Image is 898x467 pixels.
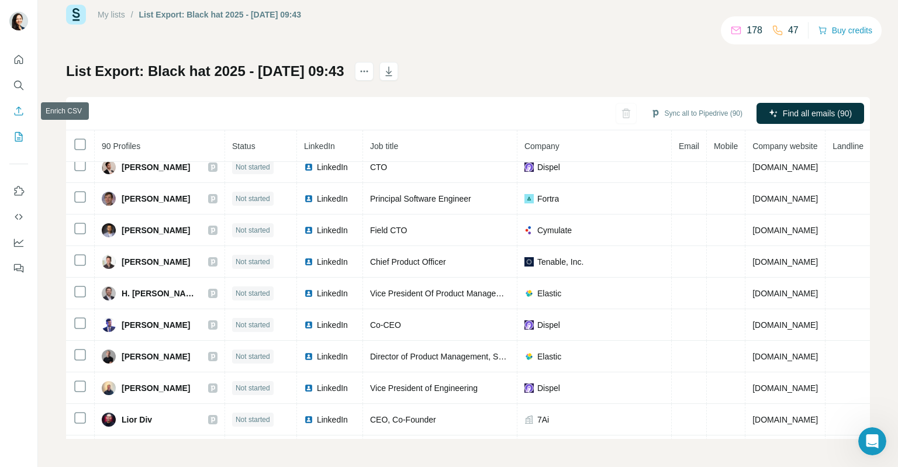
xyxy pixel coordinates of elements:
span: LinkedIn [317,414,348,426]
span: Tenable, Inc. [537,256,583,268]
span: [PERSON_NAME] [122,351,190,362]
span: [DOMAIN_NAME] [752,289,818,298]
span: Co-CEO [370,320,401,330]
span: Dispel [537,161,560,173]
span: 7Ai [537,414,549,426]
span: Elastic [537,288,561,299]
img: company-logo [524,194,534,203]
iframe: Intercom live chat [858,427,886,455]
span: Vice President Of Product Management [370,289,514,298]
img: LinkedIn logo [304,383,313,393]
span: News [135,389,157,397]
span: Not started [236,193,270,204]
span: CEO, Co-Founder [370,415,436,424]
span: Not started [236,225,270,236]
span: [DOMAIN_NAME] [752,162,818,172]
span: Job title [370,141,398,151]
button: Use Surfe on LinkedIn [9,181,28,202]
span: Principal Software Engineer [370,194,471,203]
li: / [131,9,133,20]
span: Field CTO [370,226,407,235]
span: LinkedIn [317,256,348,268]
span: LinkedIn [317,193,348,205]
span: 90 Profiles [102,141,140,151]
span: [DOMAIN_NAME] [752,320,818,330]
span: Company [524,141,559,151]
img: Surfe Logo [66,5,86,25]
span: Not started [236,351,270,362]
span: Messages [65,389,110,397]
img: Avatar [102,381,116,395]
img: LinkedIn logo [304,289,313,298]
img: company-logo [524,226,534,235]
h1: List Export: Black hat 2025 - [DATE] 09:43 [66,62,344,81]
img: LinkedIn logo [304,415,313,424]
span: [DOMAIN_NAME] [752,383,818,393]
span: Status [232,141,255,151]
button: Buy credits [818,22,872,39]
h2: No messages [78,192,156,206]
span: H. [PERSON_NAME] [122,288,196,299]
span: Company website [752,141,817,151]
h1: Messages [87,5,150,25]
button: Dashboard [9,232,28,253]
button: Sync all to Pipedrive (90) [643,105,751,122]
span: LinkedIn [317,351,348,362]
span: Help [195,389,214,397]
span: Not started [236,320,270,330]
button: actions [355,62,374,81]
span: Cymulate [537,224,572,236]
span: [PERSON_NAME] [122,319,190,331]
span: LinkedIn [317,224,348,236]
span: Dispel [537,319,560,331]
span: LinkedIn [317,161,348,173]
button: Find all emails (90) [757,103,864,124]
span: Not started [236,383,270,393]
img: LinkedIn logo [304,257,313,267]
span: Fortra [537,193,559,205]
span: [DOMAIN_NAME] [752,415,818,424]
span: CTO [370,162,387,172]
span: Mobile [714,141,738,151]
button: Enrich CSV [9,101,28,122]
button: Use Surfe API [9,206,28,227]
span: [PERSON_NAME] [122,256,190,268]
img: Avatar [102,192,116,206]
span: Director of Product Management, Security - Generative AI And Machine Learning [370,352,663,361]
button: My lists [9,126,28,147]
img: company-logo [524,352,534,361]
button: Quick start [9,49,28,70]
span: [PERSON_NAME] [122,382,190,394]
img: company-logo [524,289,534,298]
span: [PERSON_NAME] [122,193,190,205]
span: Chief Product Officer [370,257,446,267]
img: LinkedIn logo [304,194,313,203]
span: [DOMAIN_NAME] [752,257,818,267]
p: 47 [788,23,799,37]
span: LinkedIn [317,288,348,299]
img: company-logo [524,162,534,172]
img: Avatar [102,223,116,237]
p: 178 [747,23,762,37]
div: Close [205,5,226,26]
img: Avatar [102,413,116,427]
span: Landline [833,141,864,151]
span: [DOMAIN_NAME] [752,194,818,203]
img: Avatar [102,286,116,300]
img: company-logo [524,257,534,267]
img: Avatar [102,318,116,332]
button: Feedback [9,258,28,279]
a: My lists [98,10,125,19]
span: Find all emails (90) [783,108,852,119]
button: News [117,359,175,406]
span: Not started [236,414,270,425]
img: LinkedIn logo [304,226,313,235]
span: Email [679,141,699,151]
img: Avatar [102,255,116,269]
span: Lior Div [122,414,152,426]
span: Not started [236,257,270,267]
div: List Export: Black hat 2025 - [DATE] 09:43 [139,9,301,20]
img: company-logo [524,383,534,393]
img: Avatar [102,350,116,364]
span: Messages from the team will be shown here [27,217,208,229]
